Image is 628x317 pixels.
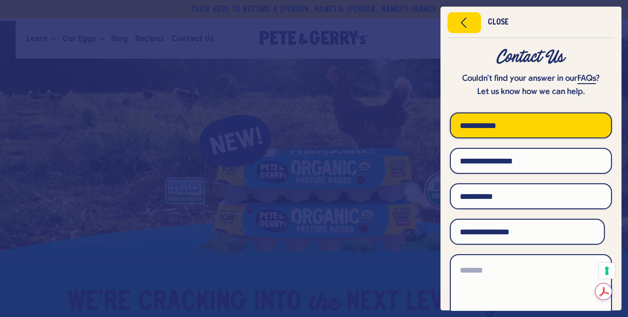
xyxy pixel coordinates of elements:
[447,12,481,33] button: Close menu
[577,74,596,84] a: FAQs
[450,49,612,66] div: Contact Us
[488,19,508,26] div: Close
[599,263,615,279] button: Your consent preferences for tracking technologies
[450,72,612,86] p: Couldn’t find your answer in our ?
[450,86,612,99] p: Let us know how we can help.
